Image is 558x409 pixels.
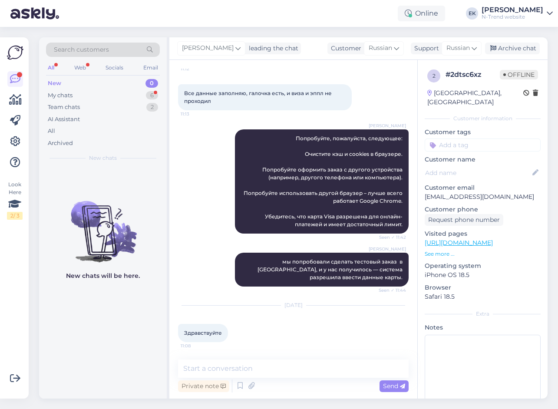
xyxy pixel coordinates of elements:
[142,62,160,73] div: Email
[425,310,541,318] div: Extra
[146,103,158,112] div: 2
[184,90,333,104] span: Все данные заполняю, галочка есть, и виза и эппл не проходил
[7,212,23,220] div: 2 / 3
[425,250,541,258] p: See more ...
[178,380,229,392] div: Private note
[425,323,541,332] p: Notes
[48,103,80,112] div: Team chats
[425,239,493,247] a: [URL][DOMAIN_NAME]
[48,91,73,100] div: My chats
[411,44,439,53] div: Support
[48,115,80,124] div: AI Assistant
[383,382,405,390] span: Send
[146,91,158,100] div: 6
[369,43,392,53] span: Russian
[46,62,56,73] div: All
[66,271,140,280] p: New chats will be here.
[73,62,88,73] div: Web
[181,66,213,72] span: 11:12
[184,330,222,336] span: Здравствуйте
[425,270,541,280] p: iPhone OS 18.5
[425,283,541,292] p: Browser
[398,6,445,21] div: Online
[369,246,406,252] span: [PERSON_NAME]
[182,43,234,53] span: [PERSON_NAME]
[425,128,541,137] p: Customer tags
[7,44,23,61] img: Askly Logo
[145,79,158,88] div: 0
[178,301,409,309] div: [DATE]
[327,44,361,53] div: Customer
[369,122,406,129] span: [PERSON_NAME]
[48,127,55,135] div: All
[425,115,541,122] div: Customer information
[425,214,503,226] div: Request phone number
[446,43,470,53] span: Russian
[482,7,553,20] a: [PERSON_NAME]N-Trend website
[425,183,541,192] p: Customer email
[425,261,541,270] p: Operating system
[425,229,541,238] p: Visited pages
[181,343,213,349] span: 11:08
[425,168,531,178] input: Add name
[39,185,167,264] img: No chats
[245,44,298,53] div: leading the chat
[7,181,23,220] div: Look Here
[482,13,543,20] div: N-Trend website
[104,62,125,73] div: Socials
[482,7,543,13] div: [PERSON_NAME]
[373,234,406,241] span: Seen ✓ 11:42
[500,70,538,79] span: Offline
[373,287,406,294] span: Seen ✓ 11:44
[446,69,500,80] div: # 2dtsc6xz
[181,111,213,117] span: 11:13
[485,43,540,54] div: Archive chat
[425,155,541,164] p: Customer name
[89,154,117,162] span: New chats
[425,292,541,301] p: Safari 18.5
[425,192,541,201] p: [EMAIL_ADDRESS][DOMAIN_NAME]
[48,79,61,88] div: New
[48,139,73,148] div: Archived
[466,7,478,20] div: EK
[54,45,109,54] span: Search customers
[425,205,541,214] p: Customer phone
[258,258,404,280] span: мы попробовали сделать тестовый заказ в [GEOGRAPHIC_DATA], и у нас получилось — система разрешила...
[433,73,436,79] span: 2
[244,135,404,228] span: Попробуйте, пожалуйста, следующее: Очистите кэш и cookies в браузере. Попробуйте оформить заказ с...
[427,89,523,107] div: [GEOGRAPHIC_DATA], [GEOGRAPHIC_DATA]
[425,139,541,152] input: Add a tag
